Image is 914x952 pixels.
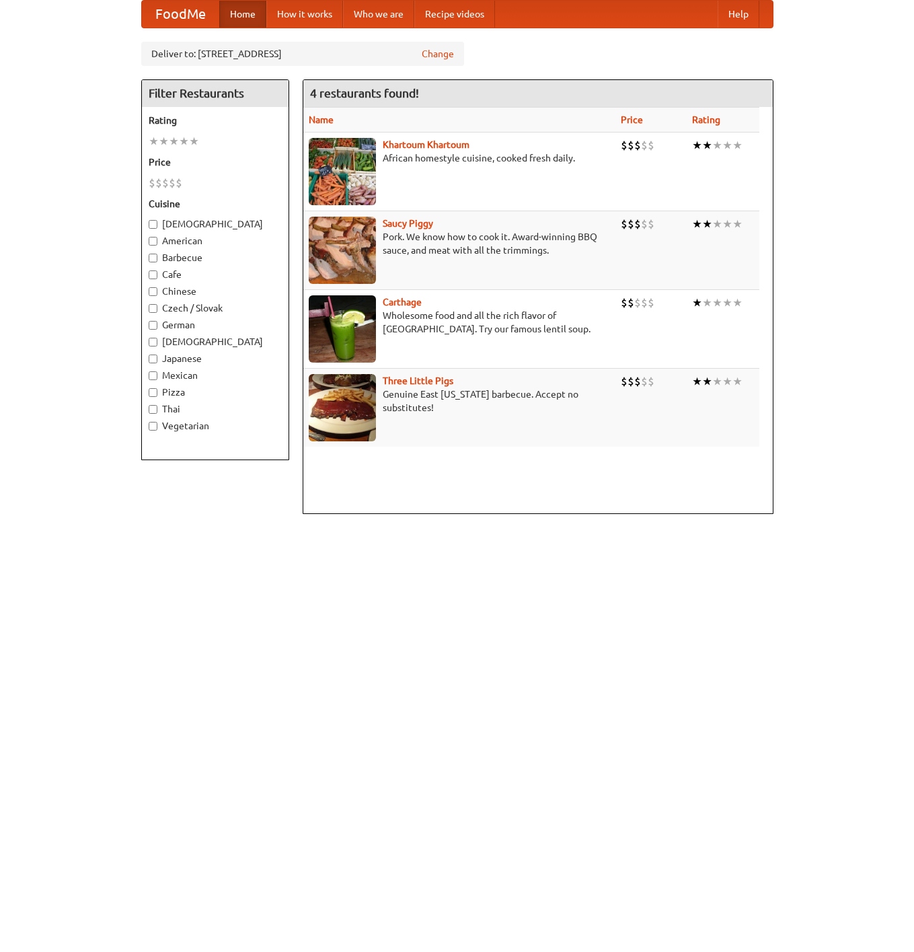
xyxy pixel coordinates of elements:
[149,134,159,149] li: ★
[648,138,654,153] li: $
[732,138,742,153] li: ★
[149,217,282,231] label: [DEMOGRAPHIC_DATA]
[309,295,376,363] img: carthage.jpg
[634,217,641,231] li: $
[149,318,282,332] label: German
[155,176,162,190] li: $
[149,422,157,431] input: Vegetarian
[219,1,266,28] a: Home
[627,374,634,389] li: $
[149,371,157,380] input: Mexican
[641,217,648,231] li: $
[722,295,732,310] li: ★
[149,285,282,298] label: Chinese
[621,217,627,231] li: $
[169,176,176,190] li: $
[621,295,627,310] li: $
[149,176,155,190] li: $
[627,295,634,310] li: $
[149,388,157,397] input: Pizza
[692,138,702,153] li: ★
[309,217,376,284] img: saucy.jpg
[149,268,282,281] label: Cafe
[692,295,702,310] li: ★
[149,234,282,248] label: American
[149,386,282,399] label: Pizza
[621,374,627,389] li: $
[169,134,179,149] li: ★
[722,374,732,389] li: ★
[176,176,182,190] li: $
[383,139,469,150] a: Khartoum Khartoum
[634,374,641,389] li: $
[149,155,282,169] h5: Price
[732,295,742,310] li: ★
[149,237,157,246] input: American
[149,251,282,264] label: Barbecue
[722,138,732,153] li: ★
[702,138,712,153] li: ★
[309,374,376,441] img: littlepigs.jpg
[309,230,610,257] p: Pork. We know how to cook it. Award-winning BBQ sauce, and meat with all the trimmings.
[627,217,634,231] li: $
[383,297,422,307] a: Carthage
[712,295,722,310] li: ★
[149,402,282,416] label: Thai
[621,114,643,125] a: Price
[732,217,742,231] li: ★
[149,287,157,296] input: Chinese
[343,1,414,28] a: Who we are
[149,355,157,363] input: Japanese
[383,375,453,386] a: Three Little Pigs
[309,309,610,336] p: Wholesome food and all the rich flavor of [GEOGRAPHIC_DATA]. Try our famous lentil soup.
[383,218,433,229] a: Saucy Piggy
[309,151,610,165] p: African homestyle cuisine, cooked fresh daily.
[718,1,759,28] a: Help
[634,295,641,310] li: $
[149,335,282,349] label: [DEMOGRAPHIC_DATA]
[309,388,610,414] p: Genuine East [US_STATE] barbecue. Accept no substitutes!
[692,114,720,125] a: Rating
[712,217,722,231] li: ★
[149,301,282,315] label: Czech / Slovak
[692,374,702,389] li: ★
[702,295,712,310] li: ★
[149,405,157,414] input: Thai
[149,220,157,229] input: [DEMOGRAPHIC_DATA]
[189,134,199,149] li: ★
[159,134,169,149] li: ★
[142,80,289,107] h4: Filter Restaurants
[422,47,454,61] a: Change
[648,295,654,310] li: $
[162,176,169,190] li: $
[414,1,495,28] a: Recipe videos
[141,42,464,66] div: Deliver to: [STREET_ADDRESS]
[149,254,157,262] input: Barbecue
[309,114,334,125] a: Name
[149,321,157,330] input: German
[179,134,189,149] li: ★
[634,138,641,153] li: $
[712,374,722,389] li: ★
[149,114,282,127] h5: Rating
[732,374,742,389] li: ★
[149,338,157,346] input: [DEMOGRAPHIC_DATA]
[149,197,282,211] h5: Cuisine
[692,217,702,231] li: ★
[149,419,282,433] label: Vegetarian
[310,87,419,100] ng-pluralize: 4 restaurants found!
[648,374,654,389] li: $
[309,138,376,205] img: khartoum.jpg
[149,369,282,382] label: Mexican
[641,295,648,310] li: $
[648,217,654,231] li: $
[702,217,712,231] li: ★
[641,374,648,389] li: $
[722,217,732,231] li: ★
[149,352,282,365] label: Japanese
[149,304,157,313] input: Czech / Slovak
